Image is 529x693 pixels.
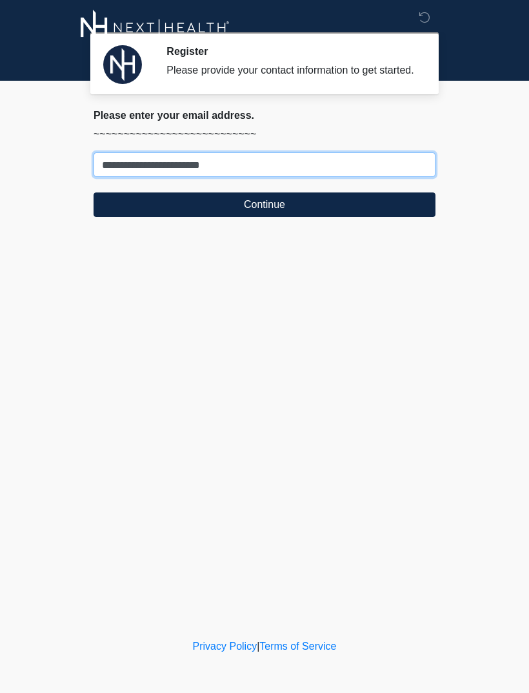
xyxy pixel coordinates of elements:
img: Agent Avatar [103,45,142,84]
button: Continue [94,192,435,217]
a: | [257,641,259,652]
a: Terms of Service [259,641,336,652]
div: Please provide your contact information to get started. [166,63,416,78]
p: ~~~~~~~~~~~~~~~~~~~~~~~~~~~ [94,127,435,142]
a: Privacy Policy [193,641,257,652]
img: Next-Health Logo [81,10,230,45]
h2: Please enter your email address. [94,109,435,121]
